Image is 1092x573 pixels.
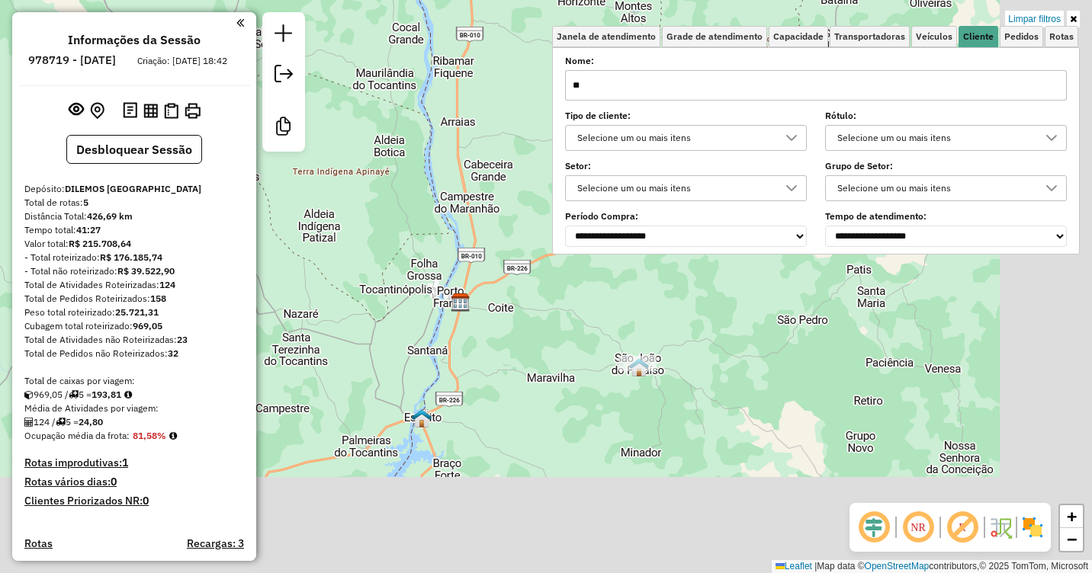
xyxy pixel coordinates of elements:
[24,418,34,427] i: Total de Atividades
[24,210,244,223] div: Distância Total:
[557,32,656,41] span: Janela de atendimento
[1067,11,1080,27] a: Ocultar filtros
[832,126,1037,150] div: Selecione um ou mais itens
[79,416,103,427] strong: 24,80
[834,32,905,41] span: Transportadoras
[814,561,817,571] span: |
[69,390,79,399] i: Total de rotas
[24,196,244,210] div: Total de rotas:
[24,347,244,360] div: Total de Pedidos não Roteirizados:
[24,374,244,388] div: Total de caixas por viagem:
[1005,11,1064,27] a: Limpar filtros
[1020,515,1045,539] img: Exibir/Ocultar setores
[24,456,244,469] h4: Rotas improdutivas:
[236,14,244,31] a: Clique aqui para minimizar o painel
[24,251,244,264] div: - Total roteirizado:
[68,33,201,47] h4: Informações da Sessão
[412,408,432,428] img: Estreito
[115,306,159,318] strong: 25.721,31
[963,32,994,41] span: Cliente
[572,176,777,200] div: Selecione um ou mais itens
[1067,507,1077,526] span: +
[120,99,140,123] button: Logs desbloquear sessão
[776,561,812,571] a: Leaflet
[268,111,299,146] a: Criar modelo
[143,494,149,507] strong: 0
[24,333,244,347] div: Total de Atividades não Roteirizadas:
[124,390,132,399] i: Meta Caixas/viagem: 1,00 Diferença: 192,81
[24,264,244,278] div: - Total não roteirizado:
[773,32,824,41] span: Capacidade
[1060,528,1083,551] a: Zoom out
[24,430,130,441] span: Ocupação média da frota:
[117,265,175,277] strong: R$ 39.522,90
[944,509,981,546] span: Exibir rótulo
[24,306,244,319] div: Peso total roteirizado:
[66,135,202,164] button: Desbloquear Sessão
[56,418,66,427] i: Total de rotas
[1004,32,1039,41] span: Pedidos
[24,223,244,237] div: Tempo total:
[131,54,233,68] div: Criação: [DATE] 18:42
[832,176,1037,200] div: Selecione um ou mais itens
[24,415,244,429] div: 124 / 5 =
[24,390,34,399] i: Cubagem total roteirizado
[133,320,162,331] strong: 969,05
[916,32,952,41] span: Veículos
[565,159,807,173] label: Setor:
[1060,505,1083,528] a: Zoom in
[825,159,1067,173] label: Grupo de Setor:
[24,537,53,550] a: Rotas
[24,278,244,292] div: Total de Atividades Roteirizadas:
[24,237,244,251] div: Valor total:
[24,495,244,507] h4: Clientes Priorizados NR:
[122,456,128,469] strong: 1
[24,475,244,488] h4: Rotas vários dias:
[133,430,166,441] strong: 81,58%
[856,509,892,546] span: Ocultar deslocamento
[24,182,244,196] div: Depósito:
[140,100,161,120] button: Visualizar relatório de Roteirização
[565,54,1067,68] label: Nome:
[159,279,175,290] strong: 124
[150,293,166,304] strong: 158
[565,210,807,223] label: Período Compra:
[24,319,244,333] div: Cubagem total roteirizado:
[24,388,244,402] div: 969,05 / 5 =
[825,210,1067,223] label: Tempo de atendimento:
[87,210,133,222] strong: 426,69 km
[24,402,244,415] div: Média de Atividades por viagem:
[565,109,807,123] label: Tipo de cliente:
[66,98,87,123] button: Exibir sessão original
[24,292,244,306] div: Total de Pedidos Roteirizados:
[1049,32,1074,41] span: Rotas
[76,224,101,235] strong: 41:27
[451,293,471,312] img: DILEMOS PORTO FRANCO
[65,183,201,194] strong: DILEMOS [GEOGRAPHIC_DATA]
[1067,530,1077,549] span: −
[111,475,117,488] strong: 0
[187,537,244,550] h4: Recargas: 3
[666,32,763,41] span: Grade de atendimento
[100,251,162,263] strong: R$ 176.185,74
[181,100,204,122] button: Imprimir Rotas
[772,560,1092,573] div: Map data © contributors,© 2025 TomTom, Microsoft
[825,109,1067,123] label: Rótulo:
[268,59,299,93] a: Exportar sessão
[900,509,936,546] span: Ocultar NR
[92,389,121,400] strong: 193,81
[572,126,777,150] div: Selecione um ou mais itens
[988,515,1013,539] img: Fluxo de ruas
[28,53,116,67] h6: 978719 - [DATE]
[168,347,178,359] strong: 32
[83,197,88,208] strong: 5
[177,334,188,345] strong: 23
[161,100,181,122] button: Visualizar Romaneio
[268,18,299,53] a: Nova sessão e pesquisa
[87,99,108,123] button: Centralizar mapa no depósito ou ponto de apoio
[618,356,657,371] div: Atividade não roteirizada - JM BARBEARIA
[169,431,177,440] em: Média calculada utilizando a maior ocupação (%Peso ou %Cubagem) de cada rota da sessão. Rotas cro...
[69,238,131,249] strong: R$ 215.708,64
[865,561,930,571] a: OpenStreetMap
